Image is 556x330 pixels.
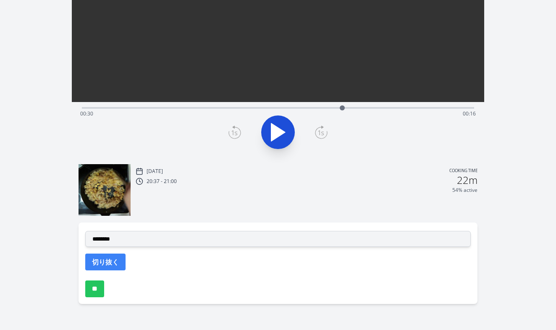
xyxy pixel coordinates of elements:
h2: 22m [457,175,477,185]
button: 切り抜く [85,254,126,270]
p: 20:37 - 21:00 [147,178,177,185]
img: 250909113811_thumb.jpeg [79,164,131,216]
p: 54% active [452,187,477,194]
p: Cooking time [449,168,477,175]
span: 00:30 [80,110,93,117]
span: 00:16 [463,110,476,117]
p: [DATE] [147,168,163,175]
